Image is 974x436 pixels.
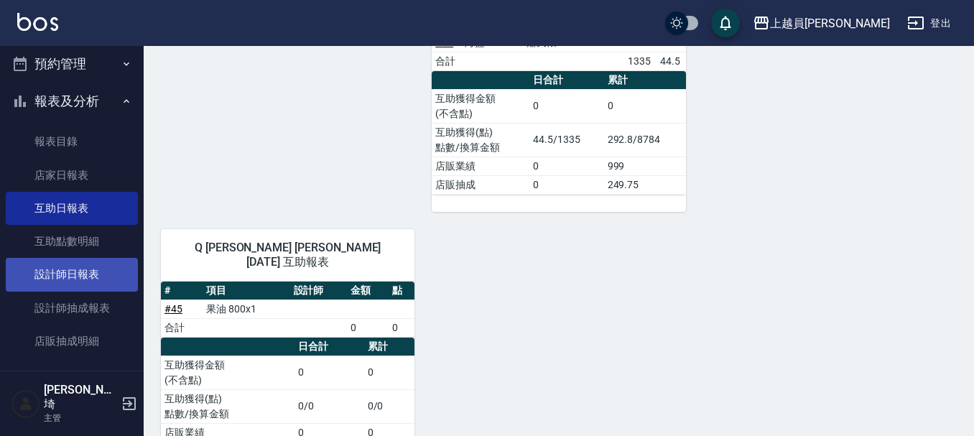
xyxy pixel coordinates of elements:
button: 報表及分析 [6,83,138,120]
th: 日合計 [529,71,603,90]
th: # [161,282,203,300]
td: 292.8/8784 [604,123,686,157]
a: 報表目錄 [6,125,138,158]
h5: [PERSON_NAME]埼 [44,383,117,412]
td: 互助獲得金額 (不含點) [432,89,529,123]
td: 果油 800x1 [203,300,290,318]
a: 設計師抽成報表 [6,292,138,325]
th: 項目 [203,282,290,300]
button: 上越員[PERSON_NAME] [747,9,896,38]
td: 0 [529,89,603,123]
button: 登出 [901,10,957,37]
th: 累計 [364,338,415,356]
span: Q [PERSON_NAME] [PERSON_NAME] [DATE] 互助報表 [178,241,397,269]
table: a dense table [432,71,685,195]
td: 0 [364,356,415,389]
td: 0/0 [364,389,415,423]
td: 店販業績 [432,157,529,175]
button: 客戶管理 [6,363,138,401]
div: 上越員[PERSON_NAME] [770,14,890,32]
img: Person [11,389,40,418]
td: 0 [294,356,364,389]
td: 1335 [624,52,657,70]
td: 0 [389,318,415,337]
a: 互助點數明細 [6,225,138,258]
td: 合計 [432,52,461,70]
button: save [711,9,740,37]
td: 44.5 [657,52,686,70]
a: 店家日報表 [6,159,138,192]
th: 累計 [604,71,686,90]
td: 店販抽成 [432,175,529,194]
td: 互助獲得(點) 點數/換算金額 [161,389,294,423]
p: 主管 [44,412,117,425]
th: 日合計 [294,338,364,356]
table: a dense table [161,282,414,338]
a: 店販抽成明細 [6,325,138,358]
td: 合計 [161,318,203,337]
a: #45 [164,303,182,315]
button: 預約管理 [6,45,138,83]
td: 互助獲得金額 (不含點) [161,356,294,389]
th: 點 [389,282,415,300]
th: 金額 [347,282,389,300]
a: 互助日報表 [6,192,138,225]
td: 0 [529,175,603,194]
img: Logo [17,13,58,31]
td: 0/0 [294,389,364,423]
td: 0 [529,157,603,175]
td: 0 [347,318,389,337]
td: 249.75 [604,175,686,194]
td: 999 [604,157,686,175]
td: 互助獲得(點) 點數/換算金額 [432,123,529,157]
th: 設計師 [290,282,347,300]
td: 44.5/1335 [529,123,603,157]
a: #30 [435,37,453,48]
td: 0 [604,89,686,123]
a: 設計師日報表 [6,258,138,291]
